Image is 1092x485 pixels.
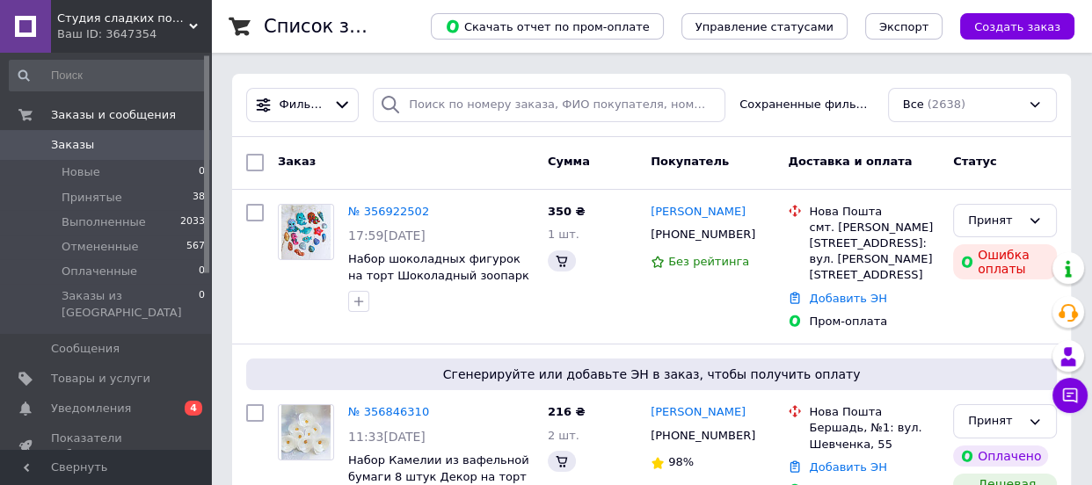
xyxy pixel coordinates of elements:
span: 17:59[DATE] [348,228,426,242]
span: Заказы [51,137,94,153]
a: [PERSON_NAME] [651,204,746,221]
span: Уведомления [51,401,131,416]
span: Отмененные [62,239,138,255]
div: Ошибка оплаты [953,244,1057,279]
span: Покупатель [651,155,729,168]
span: 0 [199,264,205,279]
span: 216 ₴ [548,405,586,418]
div: Нова Пошта [809,404,939,420]
span: Статус [953,155,997,168]
span: Экспорт [879,20,928,33]
div: Пром-оплата [809,314,939,329]
span: 0 [199,164,205,180]
button: Чат с покупателем [1052,378,1088,413]
img: Фото товару [281,205,331,259]
a: Набор шоколадных фигурок на торт Шоколадный зоопарк Морские Рыбки Ракушки Зверюшки Животные 2D [348,252,529,315]
span: 567 [186,239,205,255]
span: 38 [193,190,205,206]
a: Добавить ЭН [809,292,886,305]
span: Показатели работы компании [51,431,163,462]
div: Бершадь, №1: вул. Шевченка, 55 [809,420,939,452]
span: Оплаченные [62,264,137,279]
span: Сообщения [51,341,120,357]
a: Набор Камелии из вафельной бумаги 8 штук Декор на торт [348,453,529,483]
input: Поиск [9,60,207,91]
div: Ваш ID: 3647354 [57,26,211,42]
div: Оплачено [953,445,1048,467]
span: Заказ [278,155,316,168]
a: Создать заказ [943,19,1074,33]
span: 350 ₴ [548,205,586,218]
span: (2638) [928,98,965,111]
a: № 356922502 [348,205,429,218]
span: Фильтры [280,97,326,113]
span: Без рейтинга [668,255,749,268]
span: 0 [199,288,205,320]
input: Поиск по номеру заказа, ФИО покупателя, номеру телефона, Email, номеру накладной [373,88,725,122]
button: Скачать отчет по пром-оплате [431,13,664,40]
span: Принятые [62,190,122,206]
span: Заказы из [GEOGRAPHIC_DATA] [62,288,199,320]
span: 1 шт. [548,228,579,241]
div: [PHONE_NUMBER] [647,223,759,246]
a: № 356846310 [348,405,429,418]
span: Студия сладких подарков "Vchocolade" [57,11,189,26]
span: Доставка и оплата [788,155,912,168]
span: 98% [668,455,694,468]
a: Фото товару [278,404,334,460]
div: [PHONE_NUMBER] [647,424,759,447]
a: Добавить ЭН [809,460,886,474]
span: Выполненные [62,214,146,230]
div: смт. [PERSON_NAME][STREET_ADDRESS]: вул. [PERSON_NAME][STREET_ADDRESS] [809,220,939,284]
div: Нова Пошта [809,204,939,220]
span: Новые [62,164,100,180]
span: Сгенерируйте или добавьте ЭН в заказ, чтобы получить оплату [253,366,1050,383]
a: [PERSON_NAME] [651,404,746,421]
span: Заказы и сообщения [51,107,176,123]
button: Создать заказ [960,13,1074,40]
div: Принят [968,412,1021,431]
a: Фото товару [278,204,334,260]
span: 11:33[DATE] [348,430,426,444]
button: Управление статусами [681,13,848,40]
span: 2033 [180,214,205,230]
div: Принят [968,212,1021,230]
h1: Список заказов [264,16,415,37]
span: 2 шт. [548,429,579,442]
span: Товары и услуги [51,371,150,387]
button: Экспорт [865,13,943,40]
span: Скачать отчет по пром-оплате [445,18,650,34]
span: Все [903,97,924,113]
span: Сохраненные фильтры: [739,97,874,113]
span: Сумма [548,155,590,168]
span: 4 [185,401,202,416]
span: Создать заказ [974,20,1060,33]
img: Фото товару [281,405,331,460]
span: Управление статусами [695,20,834,33]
